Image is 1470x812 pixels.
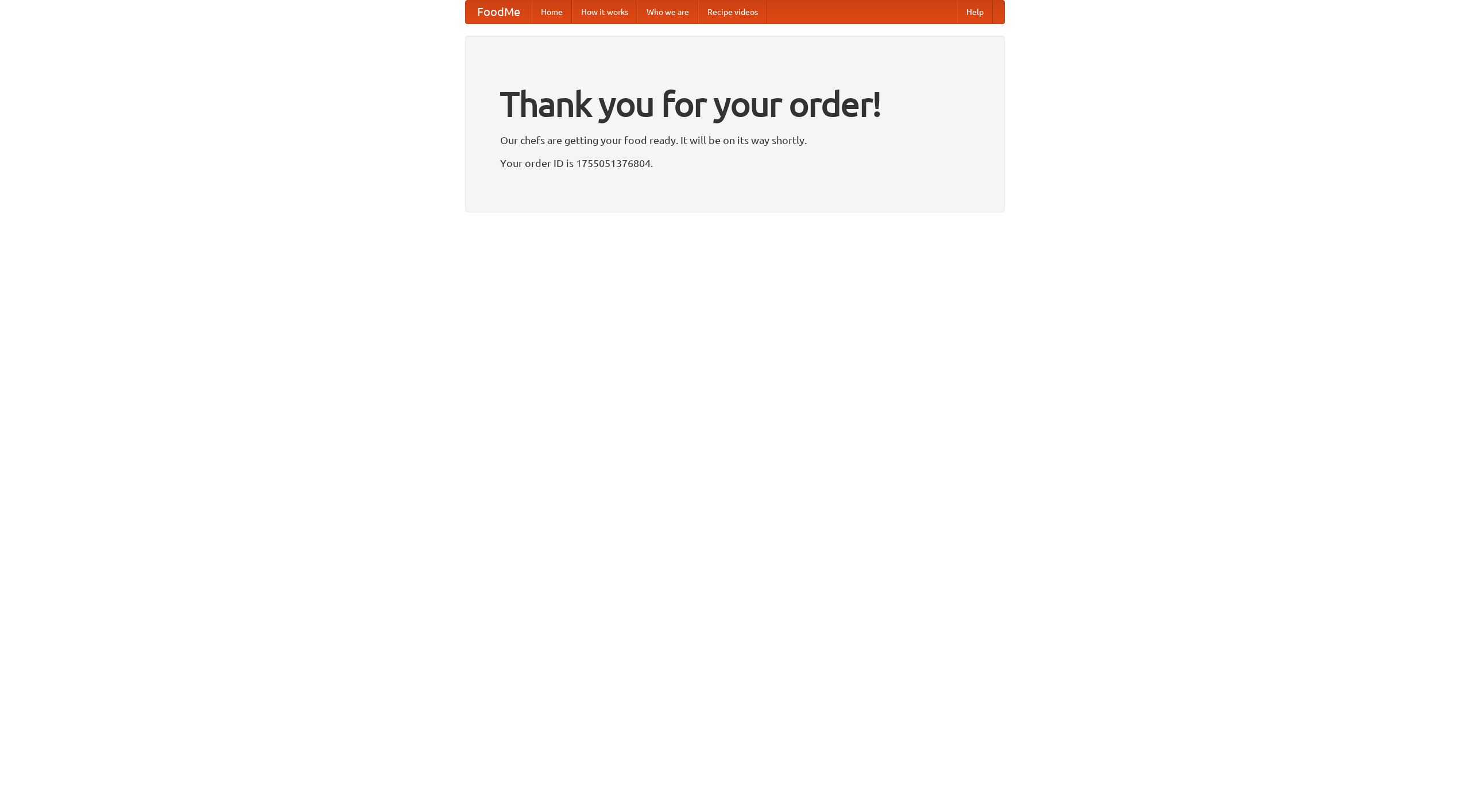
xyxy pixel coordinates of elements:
a: How it works [572,1,637,24]
a: Home [532,1,572,24]
p: Our chefs are getting your food ready. It will be on its way shortly. [500,131,970,149]
h1: Thank you for your order! [500,76,970,131]
a: Help [957,1,993,24]
p: Your order ID is 1755051376804. [500,154,970,172]
a: Recipe videos [698,1,767,24]
a: Who we are [637,1,698,24]
a: FoodMe [466,1,532,24]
